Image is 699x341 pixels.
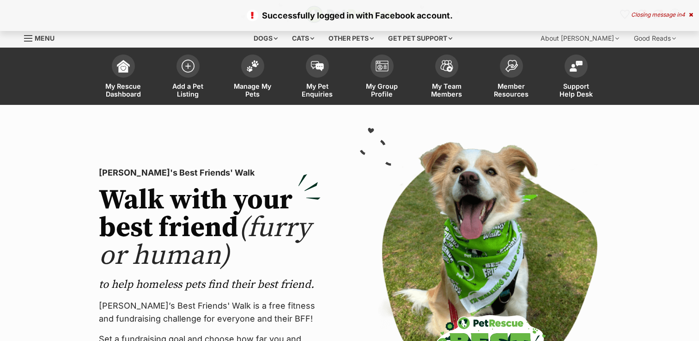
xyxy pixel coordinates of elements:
span: (furry or human) [99,211,311,273]
span: My Rescue Dashboard [103,82,144,98]
p: to help homeless pets find their best friend. [99,277,321,292]
img: group-profile-icon-3fa3cf56718a62981997c0bc7e787c4b2cf8bcc04b72c1350f741eb67cf2f40e.svg [376,61,389,72]
p: [PERSON_NAME]’s Best Friends' Walk is a free fitness and fundraising challenge for everyone and t... [99,299,321,325]
img: team-members-icon-5396bd8760b3fe7c0b43da4ab00e1e3bb1a5d9ba89233759b79545d2d3fc5d0d.svg [440,60,453,72]
a: Support Help Desk [544,50,608,105]
img: add-pet-listing-icon-0afa8454b4691262ce3f59096e99ab1cd57d4a30225e0717b998d2c9b9846f56.svg [182,60,195,73]
a: Add a Pet Listing [156,50,220,105]
div: About [PERSON_NAME] [534,29,626,48]
h2: Walk with your best friend [99,187,321,270]
span: Manage My Pets [232,82,274,98]
span: My Team Members [426,82,468,98]
a: Manage My Pets [220,50,285,105]
img: pet-enquiries-icon-7e3ad2cf08bfb03b45e93fb7055b45f3efa6380592205ae92323e6603595dc1f.svg [311,61,324,71]
p: [PERSON_NAME]'s Best Friends' Walk [99,166,321,179]
a: Member Resources [479,50,544,105]
img: help-desk-icon-fdf02630f3aa405de69fd3d07c3f3aa587a6932b1a1747fa1d2bba05be0121f9.svg [570,61,583,72]
span: Add a Pet Listing [167,82,209,98]
div: Cats [286,29,321,48]
span: My Group Profile [361,82,403,98]
div: Other pets [322,29,380,48]
a: My Pet Enquiries [285,50,350,105]
span: Support Help Desk [555,82,597,98]
div: Dogs [247,29,284,48]
img: dashboard-icon-eb2f2d2d3e046f16d808141f083e7271f6b2e854fb5c12c21221c1fb7104beca.svg [117,60,130,73]
a: Menu [24,29,61,46]
span: Member Resources [491,82,532,98]
a: My Team Members [414,50,479,105]
span: My Pet Enquiries [297,82,338,98]
div: Good Reads [627,29,682,48]
span: Menu [35,34,55,42]
img: manage-my-pets-icon-02211641906a0b7f246fdf0571729dbe1e7629f14944591b6c1af311fb30b64b.svg [246,60,259,72]
div: Get pet support [382,29,459,48]
a: My Rescue Dashboard [91,50,156,105]
img: member-resources-icon-8e73f808a243e03378d46382f2149f9095a855e16c252ad45f914b54edf8863c.svg [505,60,518,72]
a: My Group Profile [350,50,414,105]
